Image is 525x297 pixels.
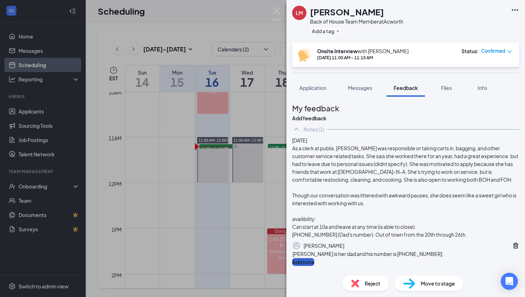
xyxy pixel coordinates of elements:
button: Add note [292,258,314,266]
span: Info [477,85,487,91]
div: Open Intercom Messenger [501,273,518,290]
div: Status : [461,47,479,55]
span: Move to stage [421,280,455,287]
button: Add feedback [292,114,326,122]
button: PlusAdd a tag [310,27,342,35]
div: As a clerk at publix, [PERSON_NAME] was responsible or taking carts in, bagging, and other custom... [292,144,519,238]
span: Messages [348,85,372,91]
svg: Trash [512,242,519,249]
span: Feedback [394,85,418,91]
svg: Plus [336,29,340,33]
div: Back of House Team Member at Acworth [310,18,403,25]
div: Notes (1) [304,126,324,133]
svg: Profile [292,241,301,250]
div: [DATE] 11:00 AM - 11:15 AM [317,55,409,61]
span: [DATE] [292,137,307,144]
h1: [PERSON_NAME] [310,6,384,18]
span: Confirmed [481,47,505,55]
b: Onsite Interview [317,48,357,54]
svg: Ellipses [511,6,519,14]
svg: ChevronUp [292,125,301,134]
div: LM [296,9,303,16]
h2: My feedback [292,102,339,114]
span: down [507,49,512,54]
div: with [PERSON_NAME] [317,47,409,55]
div: [PERSON_NAME] [304,242,344,250]
span: Reject [365,280,380,287]
span: [PERSON_NAME] is her dad and his number is [PHONE_NUMBER]. [292,251,444,257]
span: Application [299,85,326,91]
span: Files [441,85,452,91]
